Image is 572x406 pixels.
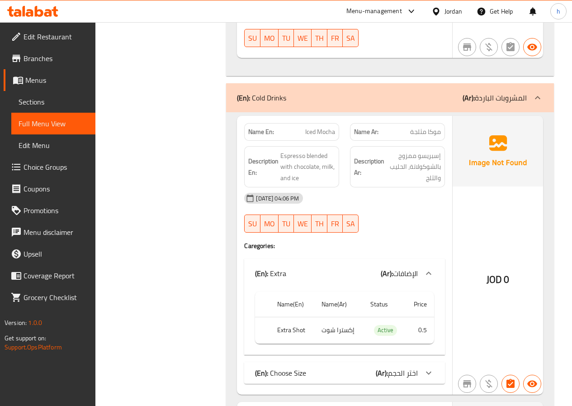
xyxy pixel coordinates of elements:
span: WE [298,32,308,45]
span: 0 [504,271,509,288]
span: TH [315,32,324,45]
span: Menu disclaimer [24,227,88,238]
strong: Description En: [248,156,279,178]
span: SA [346,32,355,45]
span: MO [264,217,275,230]
span: Sections [19,96,88,107]
button: FR [327,215,343,233]
span: Choice Groups [24,162,88,172]
span: WE [298,217,308,230]
b: (En): [255,267,268,280]
div: (En): Extra(Ar):الإضافات [244,259,445,288]
a: Sections [11,91,95,113]
a: Menu disclaimer [4,221,95,243]
span: Upsell [24,248,88,259]
span: إسبريسو ممزوج بالشوكولاتة، الحليب والثلج [386,150,441,184]
span: Version: [5,317,27,329]
span: الإضافات [393,267,418,280]
th: Status [363,291,406,317]
span: اختر الحجم [388,366,418,380]
div: Menu-management [346,6,402,17]
p: المشروبات الباردة [463,92,527,103]
b: (En): [237,91,250,105]
th: Extra Shot [270,317,314,344]
a: Coverage Report [4,265,95,287]
span: Promotions [24,205,88,216]
span: TU [282,217,290,230]
div: (En): Choose Size(Ar):اختر الحجم [244,362,445,384]
b: (Ar): [463,91,475,105]
span: Coupons [24,183,88,194]
span: FR [331,32,339,45]
button: SA [343,29,359,47]
a: Edit Menu [11,134,95,156]
div: Jordan [444,6,462,16]
span: 1.0.0 [28,317,42,329]
a: Full Menu View [11,113,95,134]
th: Name(En) [270,291,314,317]
a: Upsell [4,243,95,265]
button: Has choices [501,375,520,393]
button: Purchased item [480,375,498,393]
span: Get support on: [5,332,46,344]
p: Cold Drinks [237,92,286,103]
button: MO [260,29,279,47]
button: TH [312,215,327,233]
h4: Caregories: [244,241,445,250]
span: Branches [24,53,88,64]
button: SA [343,215,359,233]
div: (En): Cold Drinks(Ar):المشروبات الباردة [226,83,554,112]
img: Ae5nvW7+0k+MAAAAAElFTkSuQmCC [453,116,543,186]
a: Promotions [4,200,95,221]
span: Iced Mocha [305,127,335,137]
table: choices table [255,291,434,344]
button: Available [523,375,541,393]
button: TU [279,215,294,233]
button: SU [244,29,260,47]
button: Not branch specific item [458,38,476,56]
span: Edit Menu [19,140,88,151]
td: إكسترا شوت [314,317,363,344]
span: FR [331,217,339,230]
span: SU [248,32,257,45]
button: TU [279,29,294,47]
span: Grocery Checklist [24,292,88,303]
button: SU [244,215,260,233]
span: SU [248,217,257,230]
span: [DATE] 04:06 PM [252,194,303,203]
button: Not has choices [501,38,520,56]
button: WE [294,29,312,47]
span: SA [346,217,355,230]
span: TH [315,217,324,230]
button: Available [523,38,541,56]
b: (Ar): [376,366,388,380]
span: MO [264,32,275,45]
a: Support.OpsPlatform [5,341,62,353]
span: Active [374,325,397,335]
span: Full Menu View [19,118,88,129]
span: Coverage Report [24,270,88,281]
button: TH [312,29,327,47]
span: Espresso blended with chocolate, milk, and ice [280,150,335,184]
th: Name(Ar) [314,291,363,317]
p: Choose Size [255,368,306,378]
a: Menus [4,69,95,91]
button: Not branch specific item [458,375,476,393]
strong: Description Ar: [354,156,384,178]
strong: Name Ar: [354,127,378,137]
th: Price [406,291,434,317]
strong: Name En: [248,127,274,137]
button: WE [294,215,312,233]
button: FR [327,29,343,47]
b: (En): [255,366,268,380]
span: Edit Restaurant [24,31,88,42]
button: MO [260,215,279,233]
p: Extra [255,268,286,279]
span: JOD [487,271,502,288]
a: Edit Restaurant [4,26,95,48]
button: Purchased item [480,38,498,56]
span: Menus [25,75,88,86]
span: h [557,6,560,16]
b: (Ar): [381,267,393,280]
a: Coupons [4,178,95,200]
